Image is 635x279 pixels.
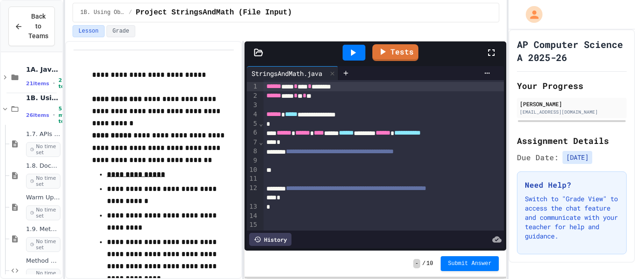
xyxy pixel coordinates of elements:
[26,225,60,233] span: 1.9. Method Signatures
[413,259,420,268] span: -
[247,68,327,78] div: StringsAndMath.java
[53,80,55,87] span: •
[525,179,619,191] h3: Need Help?
[26,142,60,157] span: No time set
[247,202,258,211] div: 13
[247,110,258,119] div: 4
[247,211,258,221] div: 14
[249,233,291,246] div: History
[441,256,499,271] button: Submit Answer
[80,9,125,16] span: 1B. Using Objects
[422,260,425,267] span: /
[516,4,545,25] div: My Account
[26,94,60,102] span: 1B. Using Objects
[26,65,60,74] span: 1A. Java Basics
[562,151,592,164] span: [DATE]
[26,162,60,170] span: 1.8. Documentation with Comments and Preconditions
[426,260,433,267] span: 10
[247,165,258,175] div: 10
[520,100,624,108] div: [PERSON_NAME]
[525,194,619,241] p: Switch to "Grade View" to access the chat feature and communicate with your teacher for help and ...
[247,147,258,156] div: 8
[26,205,60,220] span: No time set
[247,119,258,129] div: 5
[247,101,258,110] div: 3
[520,109,624,116] div: [EMAIL_ADDRESS][DOMAIN_NAME]
[28,12,48,41] span: Back to Teams
[53,111,55,119] span: •
[26,194,60,202] span: Warm Up 1.7-1.8
[258,138,263,146] span: Fold line
[106,25,135,37] button: Grade
[258,120,263,127] span: Fold line
[247,66,338,80] div: StringsAndMath.java
[26,237,60,252] span: No time set
[26,81,49,87] span: 21 items
[517,38,627,64] h1: AP Computer Science A 2025-26
[247,184,258,202] div: 12
[59,77,72,89] span: 2h total
[517,134,627,147] h2: Assignment Details
[26,130,60,138] span: 1.7. APIs and Libraries
[247,174,258,184] div: 11
[247,220,258,230] div: 15
[8,7,55,46] button: Back to Teams
[73,25,105,37] button: Lesson
[129,9,132,16] span: /
[59,106,72,124] span: 50 min total
[247,82,258,91] div: 1
[247,128,258,137] div: 6
[247,156,258,165] div: 9
[136,7,292,18] span: Project StringsAndMath (File Input)
[517,152,559,163] span: Due Date:
[26,112,49,118] span: 26 items
[247,138,258,147] div: 7
[247,91,258,101] div: 2
[517,79,627,92] h2: Your Progress
[448,260,492,267] span: Submit Answer
[26,257,60,265] span: Method Declaration Helper
[372,44,418,61] a: Tests
[26,174,60,189] span: No time set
